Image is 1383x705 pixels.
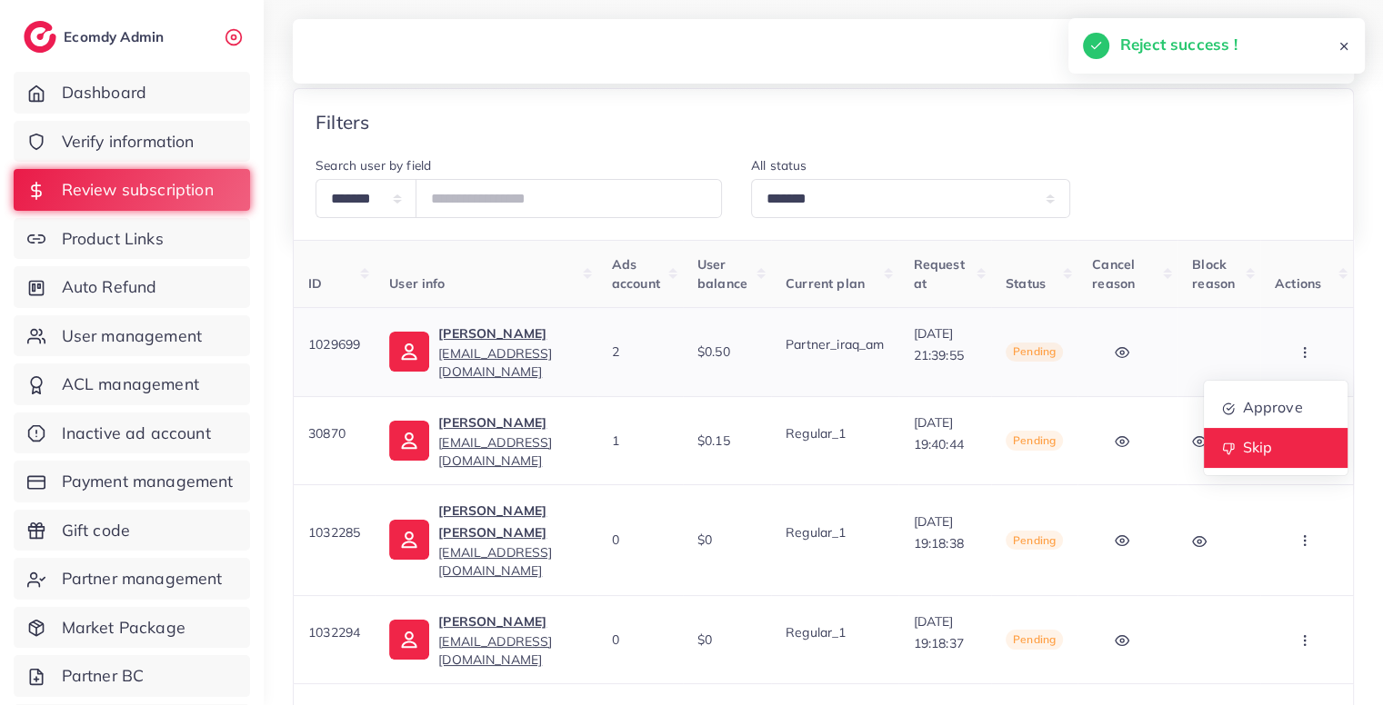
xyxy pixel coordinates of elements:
[1242,438,1272,456] span: Skip
[438,323,583,382] a: [PERSON_NAME][EMAIL_ADDRESS][DOMAIN_NAME]
[751,156,807,174] label: All status
[62,324,202,348] span: User management
[1006,630,1063,650] span: Pending
[438,412,583,471] a: [PERSON_NAME][EMAIL_ADDRESS][DOMAIN_NAME]
[786,521,884,543] p: Regular_1
[697,531,757,549] div: $0
[389,520,429,560] img: ic-user-info.36bf1079.svg
[64,28,168,45] h2: Ecomdy Admin
[438,611,583,670] a: [PERSON_NAME][EMAIL_ADDRESS][DOMAIN_NAME]
[1006,343,1063,362] span: Pending
[14,121,250,163] a: Verify information
[24,21,56,53] img: logo
[62,470,234,493] span: Payment management
[62,227,164,251] span: Product Links
[1242,398,1302,416] span: Approve
[612,631,668,649] div: 0
[786,422,884,444] p: Regular_1
[612,531,668,549] div: 0
[1192,256,1235,291] span: Block reason
[438,412,583,433] p: [PERSON_NAME]
[14,510,250,551] a: Gift code
[389,275,445,292] span: User info
[308,621,360,643] p: 1032294
[316,111,369,134] h4: Filters
[14,72,250,114] a: Dashboard
[62,275,157,299] span: Auto Refund
[62,664,145,688] span: Partner BC
[913,256,964,291] span: Request at
[308,333,360,355] p: 1029699
[62,422,211,445] span: Inactive ad account
[1120,33,1238,56] h5: Reject success !
[697,631,757,649] div: $0
[786,275,865,292] span: Current plan
[1092,256,1135,291] span: Cancel reason
[612,256,660,291] span: Ads account
[913,412,977,455] p: [DATE] 19:40:44
[316,156,431,174] label: Search user by field
[62,130,195,154] span: Verify information
[786,333,884,355] p: Partner_iraq_am
[438,500,583,581] a: [PERSON_NAME] [PERSON_NAME][EMAIL_ADDRESS][DOMAIN_NAME]
[62,178,214,202] span: Review subscription
[1006,531,1063,551] span: Pending
[308,422,360,444] p: 30870
[389,620,429,660] img: ic-user-info.36bf1079.svg
[438,345,552,380] span: [EMAIL_ADDRESS][DOMAIN_NAME]
[697,343,757,361] div: $0.50
[697,432,757,450] div: $0.15
[389,332,429,372] img: ic-user-info.36bf1079.svg
[308,275,322,292] span: ID
[1006,431,1063,451] span: Pending
[697,256,747,291] span: User balance
[14,558,250,600] a: Partner management
[438,500,583,543] p: [PERSON_NAME] [PERSON_NAME]
[786,621,884,643] p: Regular_1
[389,421,429,461] img: ic-user-info.36bf1079.svg
[308,521,360,543] p: 1032285
[14,169,250,211] a: Review subscription
[438,544,552,579] span: [EMAIL_ADDRESS][DOMAIN_NAME]
[913,511,977,554] p: [DATE] 19:18:38
[24,21,168,53] a: logoEcomdy Admin
[612,432,668,450] div: 1
[14,315,250,357] a: User management
[438,434,552,469] span: [EMAIL_ADDRESS][DOMAIN_NAME]
[62,616,185,640] span: Market Package
[913,611,977,654] p: [DATE] 19:18:37
[14,655,250,697] a: Partner BC
[438,611,583,632] p: [PERSON_NAME]
[438,633,552,668] span: [EMAIL_ADDRESS][DOMAIN_NAME]
[1275,275,1321,292] span: Actions
[62,519,130,542] span: Gift code
[14,218,250,260] a: Product Links
[14,607,250,649] a: Market Package
[913,323,977,366] p: [DATE] 21:39:55
[14,412,250,454] a: Inactive ad account
[612,343,668,361] div: 2
[438,323,583,344] p: [PERSON_NAME]
[1006,275,1046,292] span: Status
[14,363,250,405] a: ACL management
[62,372,199,396] span: ACL management
[14,266,250,308] a: Auto Refund
[14,461,250,502] a: Payment management
[62,567,223,591] span: Partner management
[62,81,146,104] span: Dashboard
